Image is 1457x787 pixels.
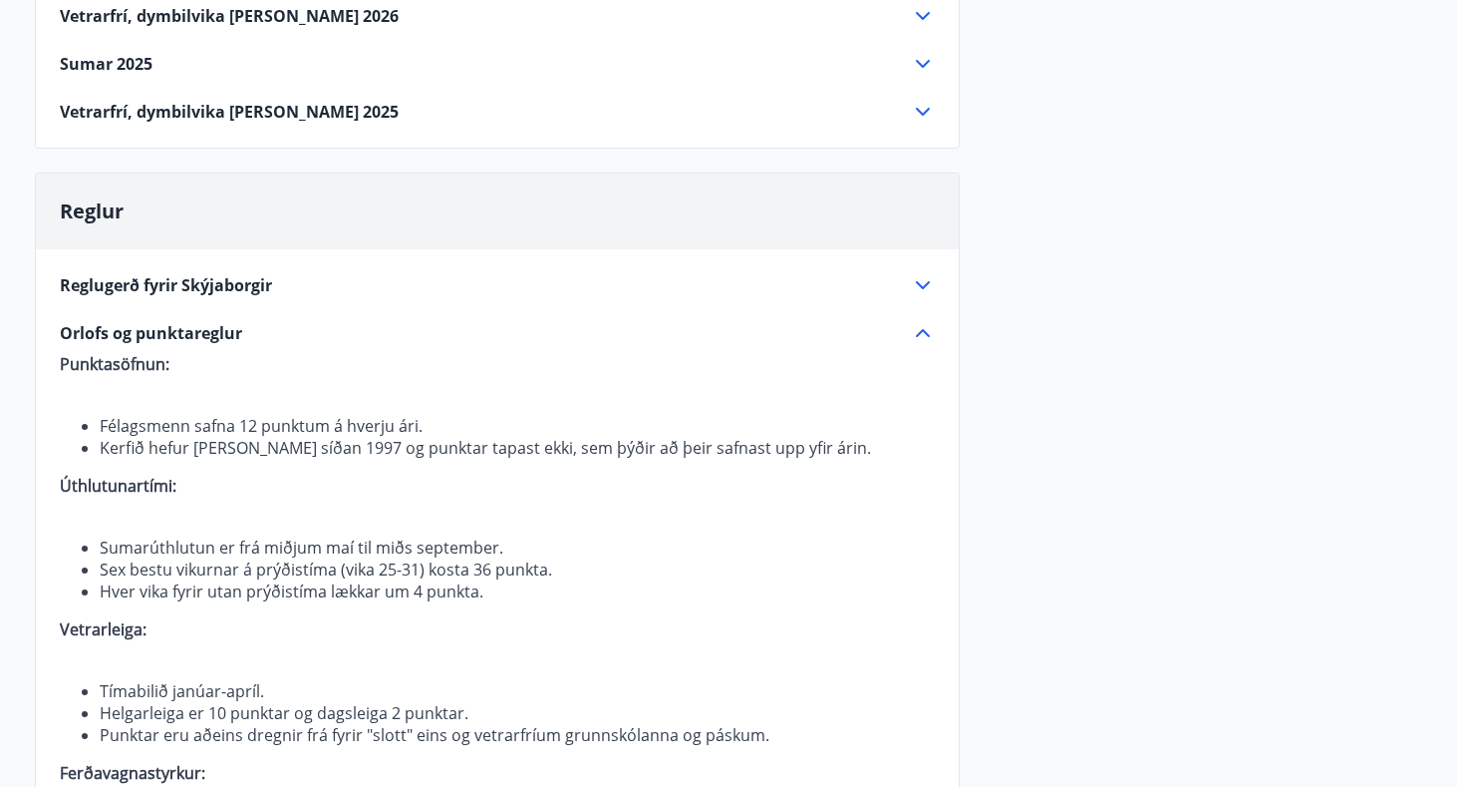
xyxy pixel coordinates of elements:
li: Helgarleiga er 10 punktar og dagsleiga 2 punktar. [100,702,935,724]
strong: Úthlutunartími: [60,475,176,497]
li: Sumarúthlutun er frá miðjum maí til miðs september. [100,537,935,559]
div: Orlofs og punktareglur [60,321,935,345]
strong: Ferðavagnastyrkur: [60,762,205,784]
span: Orlofs og punktareglur [60,322,242,344]
li: Sex bestu vikurnar á prýðistíma (vika 25-31) kosta 36 punkta. [100,559,935,581]
span: Reglur [60,197,124,224]
span: Sumar 2025 [60,53,152,75]
li: Kerfið hefur [PERSON_NAME] síðan 1997 og punktar tapast ekki, sem þýðir að þeir safnast upp yfir ... [100,437,935,459]
div: Vetrarfrí, dymbilvika [PERSON_NAME] 2025 [60,100,935,124]
li: Tímabilið janúar-apríl. [100,680,935,702]
div: Sumar 2025 [60,52,935,76]
span: Reglugerð fyrir Skýjaborgir [60,274,272,296]
strong: Vetrarleiga: [60,618,146,640]
strong: Punktasöfnun: [60,353,169,375]
div: Reglugerð fyrir Skýjaborgir [60,273,935,297]
li: Punktar eru aðeins dregnir frá fyrir "slott" eins og vetrarfríum grunnskólanna og páskum. [100,724,935,746]
li: Félagsmenn safna 12 punktum á hverju ári. [100,415,935,437]
li: Hver vika fyrir utan prýðistíma lækkar um 4 punkta. [100,581,935,602]
div: Vetrarfrí, dymbilvika [PERSON_NAME] 2026 [60,4,935,28]
span: Vetrarfrí, dymbilvika [PERSON_NAME] 2025 [60,101,399,123]
span: Vetrarfrí, dymbilvika [PERSON_NAME] 2026 [60,5,399,27]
